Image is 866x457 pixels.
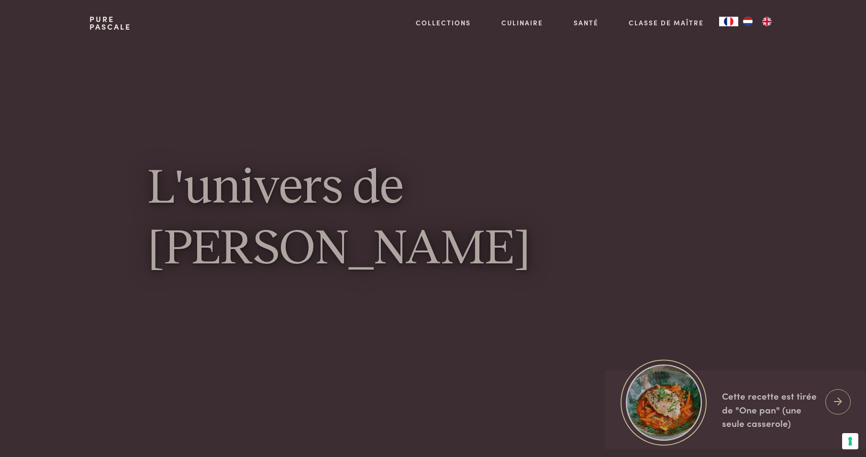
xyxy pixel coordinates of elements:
[738,17,757,26] a: NL
[719,17,738,26] a: FR
[719,17,777,26] aside: Language selected: Français
[757,17,777,26] a: EN
[148,158,718,280] h1: L'univers de [PERSON_NAME]
[574,18,599,28] a: Santé
[738,17,777,26] ul: Language list
[501,18,543,28] a: Culinaire
[842,433,858,449] button: Vos préférences en matière de consentement pour les technologies de suivi
[626,364,702,440] img: https://admin.purepascale.com/wp-content/uploads/2025/08/home_recept_link.jpg
[629,18,704,28] a: Classe de maître
[416,18,471,28] a: Collections
[722,389,818,430] div: Cette recette est tirée de "One pan" (une seule casserole)
[605,370,866,449] a: https://admin.purepascale.com/wp-content/uploads/2025/08/home_recept_link.jpg Cette recette est t...
[719,17,738,26] div: Language
[89,15,131,31] a: PurePascale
